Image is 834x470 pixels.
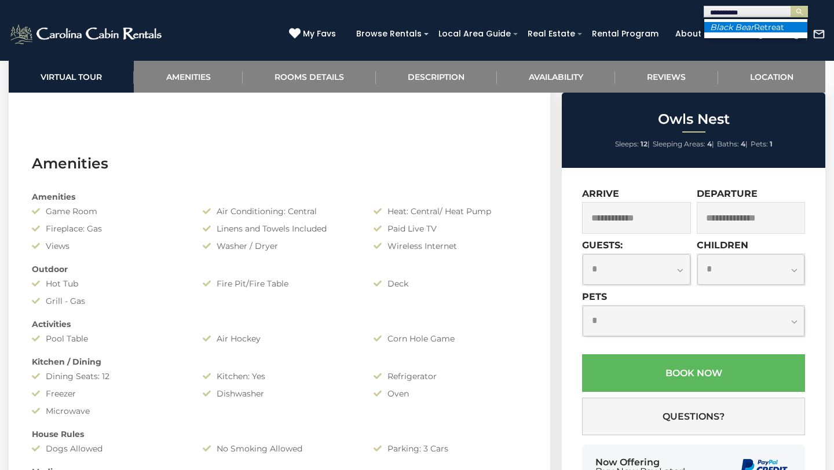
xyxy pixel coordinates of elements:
[23,263,536,275] div: Outdoor
[365,278,536,289] div: Deck
[243,61,376,93] a: Rooms Details
[615,137,650,152] li: |
[497,61,615,93] a: Availability
[653,137,714,152] li: |
[717,139,739,148] span: Baths:
[365,388,536,399] div: Oven
[697,188,758,199] label: Departure
[365,370,536,382] div: Refrigerator
[615,139,639,148] span: Sleeps:
[350,25,427,43] a: Browse Rentals
[303,28,336,40] span: My Favs
[23,356,536,368] div: Kitchen / Dining
[704,22,807,32] li: Retreat
[23,240,194,252] div: Views
[23,191,536,203] div: Amenities
[522,25,581,43] a: Real Estate
[194,278,365,289] div: Fire Pit/Fire Table
[289,28,339,41] a: My Favs
[718,61,825,93] a: Location
[23,388,194,399] div: Freezer
[194,240,365,252] div: Washer / Dryer
[707,139,712,148] strong: 4
[365,240,536,252] div: Wireless Internet
[582,188,619,199] label: Arrive
[23,223,194,234] div: Fireplace: Gas
[582,291,607,302] label: Pets
[653,139,705,148] span: Sleeping Areas:
[32,153,527,174] h3: Amenities
[194,223,365,234] div: Linens and Towels Included
[751,139,768,148] span: Pets:
[433,25,517,43] a: Local Area Guide
[582,398,805,435] button: Questions?
[23,370,194,382] div: Dining Seats: 12
[365,333,536,344] div: Corn Hole Game
[741,139,745,148] strong: 4
[565,112,822,127] h2: Owls Nest
[23,405,194,417] div: Microwave
[9,23,165,46] img: White-1-2.png
[194,388,365,399] div: Dishwasher
[9,61,134,93] a: Virtual Tour
[615,61,718,93] a: Reviews
[23,443,194,454] div: Dogs Allowed
[134,61,242,93] a: Amenities
[194,333,365,344] div: Air Hockey
[194,370,365,382] div: Kitchen: Yes
[582,240,623,251] label: Guests:
[23,278,194,289] div: Hot Tub
[194,443,365,454] div: No Smoking Allowed
[23,333,194,344] div: Pool Table
[641,139,648,148] strong: 12
[365,223,536,234] div: Paid Live TV
[710,22,754,32] em: Black Bear
[813,28,825,41] img: mail-regular-white.png
[365,443,536,454] div: Parking: 3 Cars
[582,354,805,392] button: Book Now
[23,205,194,217] div: Game Room
[23,318,536,330] div: Activities
[376,61,496,93] a: Description
[670,25,707,43] a: About
[365,205,536,217] div: Heat: Central/ Heat Pump
[717,137,748,152] li: |
[194,205,365,217] div: Air Conditioning: Central
[23,295,194,307] div: Grill - Gas
[23,428,536,440] div: House Rules
[697,240,748,251] label: Children
[586,25,664,43] a: Rental Program
[770,139,773,148] strong: 1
